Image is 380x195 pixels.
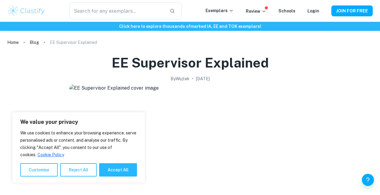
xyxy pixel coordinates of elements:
a: Schools [278,8,295,13]
button: Accept All [99,163,137,177]
a: Login [307,8,319,13]
div: We value your privacy [12,112,145,183]
button: JOIN FOR FREE [331,5,373,16]
a: Home [7,38,19,47]
button: Reject All [60,163,97,177]
button: Help and Feedback [362,174,374,186]
h2: By Wojtek [171,75,190,82]
input: Search for any exemplars... [70,2,164,19]
a: Cookie Policy [37,152,64,157]
p: EE Supervisor Explained [50,39,97,46]
h6: Click here to explore thousands of marked IA, EE and TOK exemplars ! [1,23,379,30]
img: Clastify logo [7,5,46,17]
p: We value your privacy [20,118,137,126]
p: Review [246,8,266,15]
p: We use cookies to enhance your browsing experience, serve personalised ads or content, and analys... [20,129,137,158]
p: • [192,75,193,82]
button: Customise [20,163,58,177]
h1: EE Supervisor Explained [112,54,269,72]
a: Blog [30,38,39,47]
h2: [DATE] [196,75,210,82]
p: Exemplars [206,7,234,14]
